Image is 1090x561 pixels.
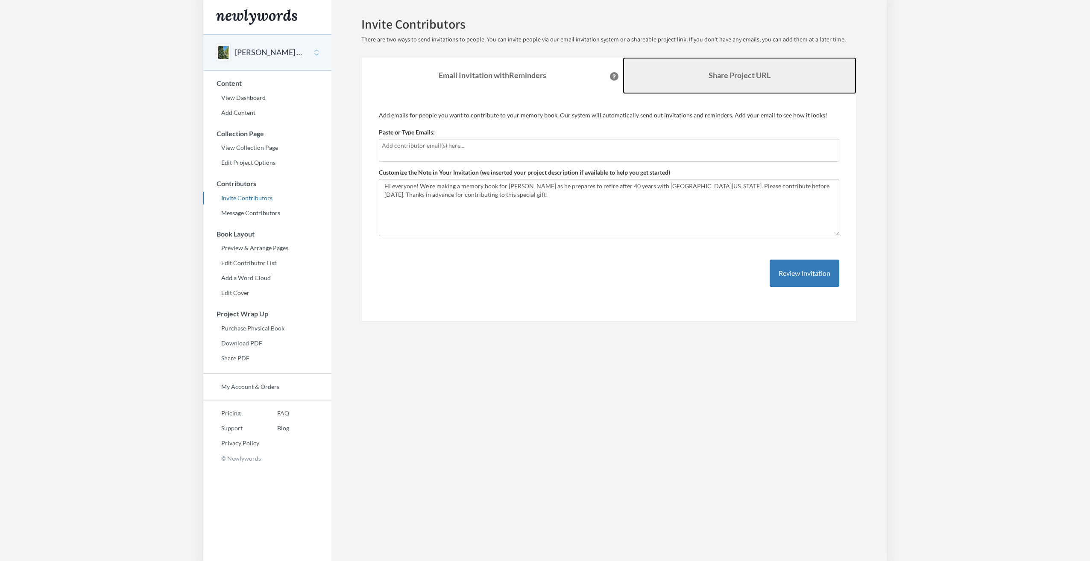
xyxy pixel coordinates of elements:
p: © Newlywords [203,452,331,465]
a: View Dashboard [203,91,331,104]
button: Review Invitation [770,260,839,287]
a: Invite Contributors [203,192,331,205]
h2: Invite Contributors [361,17,857,31]
a: View Collection Page [203,141,331,154]
a: My Account & Orders [203,380,331,393]
a: FAQ [259,407,289,420]
a: Share PDF [203,352,331,365]
a: Pricing [203,407,259,420]
label: Paste or Type Emails: [379,128,435,137]
label: Customize the Note in Your Invitation (we inserted your project description if available to help ... [379,168,670,177]
img: Newlywords logo [216,9,297,25]
span: Support [17,6,48,14]
strong: Email Invitation with Reminders [439,70,546,80]
p: Add emails for people you want to contribute to your memory book. Our system will automatically s... [379,111,839,120]
a: Support [203,422,259,435]
b: Share Project URL [709,70,771,80]
a: Add a Word Cloud [203,272,331,284]
button: [PERSON_NAME] Retirement Memory Book [235,47,304,58]
a: Purchase Physical Book [203,322,331,335]
a: Privacy Policy [203,437,259,450]
a: Edit Contributor List [203,257,331,269]
h3: Content [204,79,331,87]
a: Blog [259,422,289,435]
textarea: Hi everyone! We're making a memory book for [PERSON_NAME] as he prepares to retire after 40 years... [379,179,839,236]
a: Edit Cover [203,286,331,299]
h3: Book Layout [204,230,331,238]
a: Download PDF [203,337,331,350]
p: There are two ways to send invitations to people. You can invite people via our email invitation ... [361,35,857,44]
a: Edit Project Options [203,156,331,169]
a: Preview & Arrange Pages [203,242,331,254]
a: Message Contributors [203,207,331,219]
h3: Contributors [204,180,331,187]
a: Add Content [203,106,331,119]
h3: Project Wrap Up [204,310,331,318]
h3: Collection Page [204,130,331,137]
input: Add contributor email(s) here... [382,141,836,150]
